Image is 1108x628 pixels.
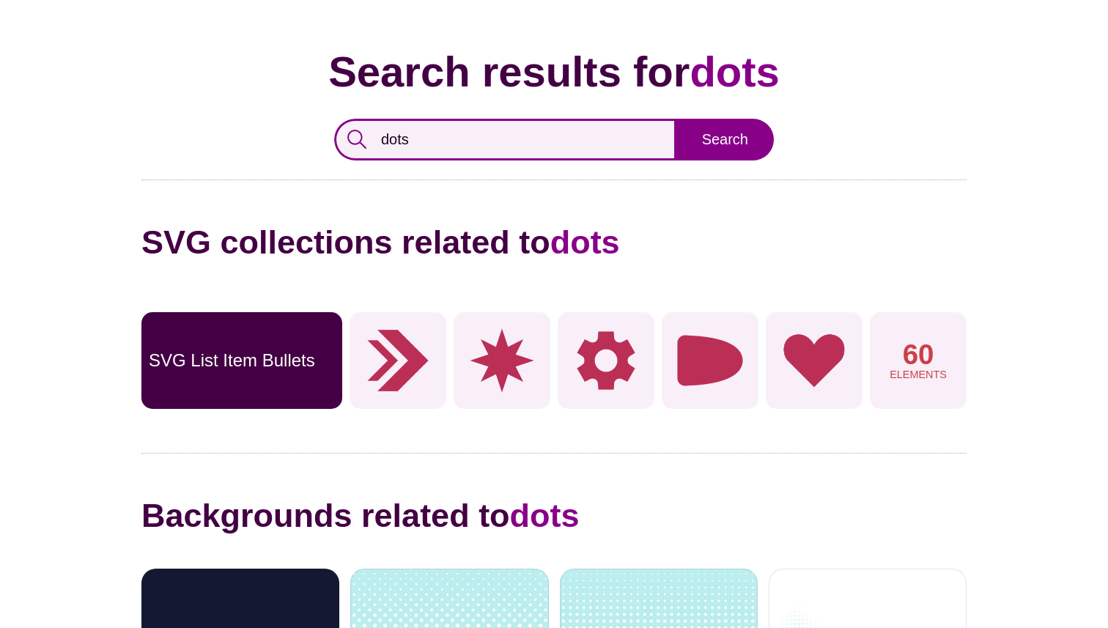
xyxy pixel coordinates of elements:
[903,341,934,369] p: 60
[334,119,676,160] input: Type your search
[141,216,967,268] h2: SVG collections related to
[690,48,779,95] span: dots
[141,490,967,542] h2: Backgrounds related to
[676,119,774,160] input: Search
[662,312,758,409] img: svg bullet icon
[550,224,620,261] span: dots
[141,46,967,97] h1: Search results for
[149,352,315,369] p: SVG List Item Bullets
[141,312,967,409] a: SVG List Item Bullets60Elements
[890,369,947,380] p: Elements
[510,497,580,534] span: dots
[558,312,654,409] img: gear icon
[350,312,446,409] img: Dual chevrons icon
[766,312,863,409] img: svg heart icon
[454,312,550,409] img: eight sided star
